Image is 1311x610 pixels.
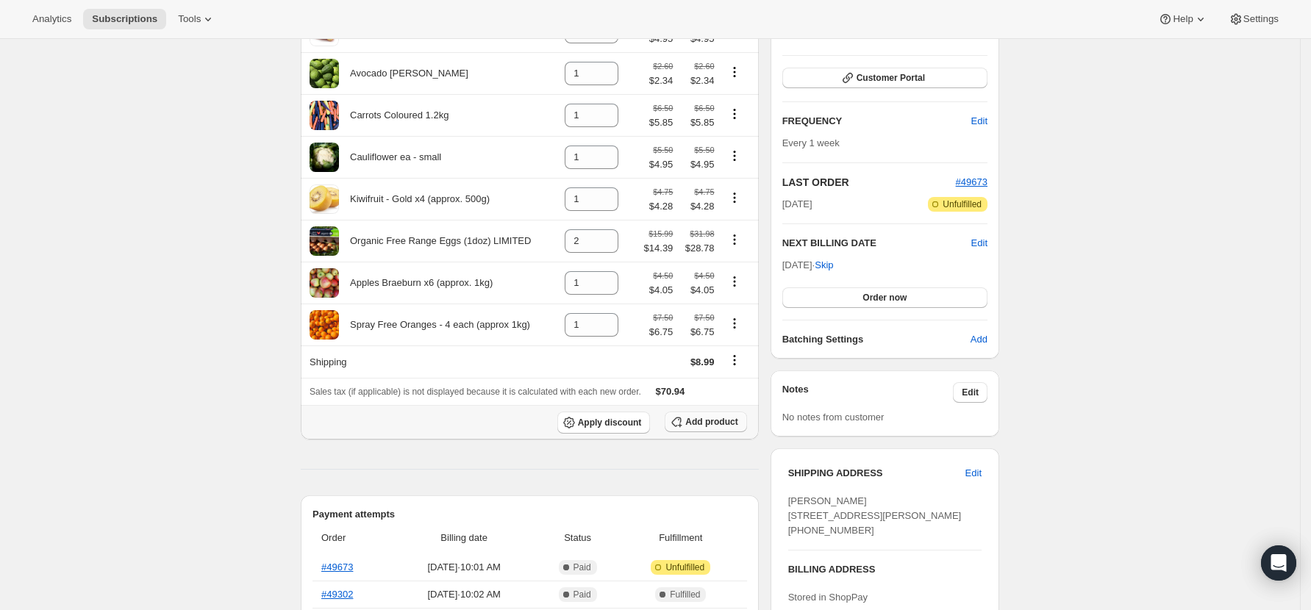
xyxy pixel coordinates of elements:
h3: SHIPPING ADDRESS [788,466,965,481]
div: Carrots Coloured 1.2kg [339,108,449,123]
small: $5.50 [653,146,673,154]
h2: Payment attempts [312,507,747,522]
small: $4.50 [694,271,714,280]
span: [DATE] · [782,259,834,270]
div: Spray Free Oranges - 4 each (approx 1kg) [339,317,530,332]
button: Apply discount [557,412,651,434]
span: Paid [574,561,591,573]
span: $14.39 [644,241,674,256]
a: #49302 [321,589,353,600]
span: #49673 [956,176,987,187]
small: $15.99 [649,229,673,238]
small: $6.50 [694,104,714,112]
span: Settings [1243,13,1279,25]
span: Customer Portal [857,72,925,84]
span: Tools [178,13,201,25]
h2: FREQUENCY [782,114,971,129]
h2: NEXT BILLING DATE [782,236,971,251]
span: Help [1173,13,1193,25]
span: $4.95 [649,157,674,172]
span: [DATE] · 10:02 AM [396,587,532,602]
span: $70.94 [656,386,685,397]
button: Shipping actions [723,352,746,368]
span: $2.34 [682,73,714,88]
span: $4.95 [682,32,714,46]
button: Settings [1220,9,1287,29]
small: $4.75 [653,187,673,196]
span: $4.05 [649,283,674,298]
button: Product actions [723,232,746,248]
button: Edit [971,236,987,251]
span: Apply discount [578,417,642,428]
button: Product actions [723,148,746,164]
span: $28.78 [682,241,714,256]
small: $2.60 [653,62,673,71]
div: Avocado [PERSON_NAME] [339,66,468,81]
span: $5.85 [682,115,714,130]
span: Edit [971,114,987,129]
th: Order [312,522,392,554]
span: $4.28 [649,199,674,214]
span: Fulfillment [624,531,738,545]
button: Customer Portal [782,68,987,88]
span: Order now [862,292,907,304]
h6: Batching Settings [782,332,971,347]
span: Billing date [396,531,532,545]
span: Unfulfilled [665,561,704,573]
img: product img [310,226,339,256]
img: product img [310,310,339,340]
button: Analytics [24,9,80,29]
span: $2.34 [649,73,674,88]
button: Edit [953,382,987,403]
div: Cauliflower ea - small [339,150,441,165]
button: Product actions [723,273,746,290]
span: Skip [815,258,833,273]
button: Product actions [723,64,746,80]
img: product img [310,101,339,130]
h3: Notes [782,382,954,403]
span: Stored in ShopPay [788,592,868,603]
span: $6.75 [649,325,674,340]
span: Unfulfilled [943,198,982,210]
th: Shipping [301,345,555,378]
small: $7.50 [653,313,673,322]
button: Add product [665,412,746,432]
button: Product actions [723,190,746,206]
span: Fulfilled [670,589,700,600]
span: Analytics [32,13,71,25]
button: Order now [782,287,987,308]
span: No notes from customer [782,412,885,423]
span: $6.75 [682,325,714,340]
button: Skip [806,254,842,277]
span: Edit [962,387,979,398]
button: #49673 [956,175,987,190]
div: Open Intercom Messenger [1261,545,1296,581]
small: $5.50 [694,146,714,154]
span: $5.85 [649,115,674,130]
div: Kiwifruit - Gold x4 (approx. 500g) [339,192,490,207]
span: Status [540,531,615,545]
span: [DATE] · 10:01 AM [396,560,532,575]
span: $4.95 [649,32,674,46]
span: $4.28 [682,199,714,214]
small: $4.50 [653,271,673,280]
span: Every 1 week [782,137,840,148]
span: Subscriptions [92,13,157,25]
div: Organic Free Range Eggs (1doz) LIMITED [339,234,531,248]
span: Add product [685,416,737,428]
button: Product actions [723,315,746,331]
span: Edit [965,466,982,481]
button: Subscriptions [83,9,166,29]
button: Add [962,328,996,351]
span: Sales tax (if applicable) is not displayed because it is calculated with each new order. [310,387,641,397]
span: $8.99 [690,356,715,367]
span: Add [971,332,987,347]
small: $31.98 [690,229,714,238]
img: product img [310,268,339,298]
small: $4.75 [694,187,714,196]
h3: BILLING ADDRESS [788,562,982,577]
button: Tools [169,9,224,29]
button: Edit [962,110,996,133]
img: product img [310,143,339,172]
